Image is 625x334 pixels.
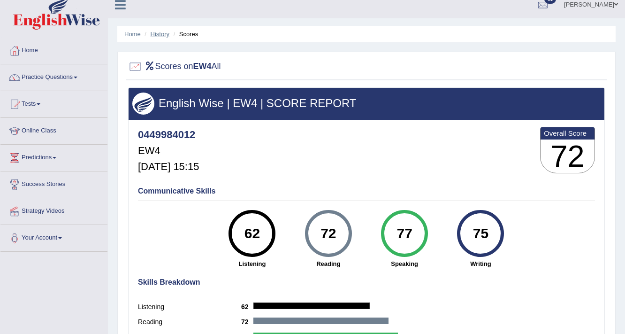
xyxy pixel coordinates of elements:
[132,93,154,115] img: wings.png
[295,259,362,268] strong: Reading
[235,214,269,253] div: 62
[0,38,107,61] a: Home
[387,214,421,253] div: 77
[0,198,107,222] a: Strategy Videos
[138,317,241,327] label: Reading
[193,62,212,71] b: EW4
[241,318,253,326] b: 72
[171,30,198,39] li: Scores
[138,302,241,312] label: Listening
[132,97,601,109] h3: English Wise | EW4 | SCORE REPORT
[0,91,107,115] a: Tests
[0,64,107,88] a: Practice Questions
[138,278,595,287] h4: Skills Breakdown
[241,303,253,311] b: 62
[138,129,199,140] h4: 0449984012
[124,31,141,38] a: Home
[0,171,107,195] a: Success Stories
[128,60,221,74] h2: Scores on All
[541,140,595,173] h3: 72
[447,259,514,268] strong: Writing
[371,259,438,268] strong: Speaking
[0,145,107,168] a: Predictions
[0,225,107,249] a: Your Account
[138,187,595,195] h4: Communicative Skills
[138,161,199,172] h5: [DATE] 15:15
[464,214,498,253] div: 75
[219,259,285,268] strong: Listening
[544,129,591,137] b: Overall Score
[0,118,107,141] a: Online Class
[151,31,169,38] a: History
[311,214,345,253] div: 72
[138,145,199,156] h5: EW4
